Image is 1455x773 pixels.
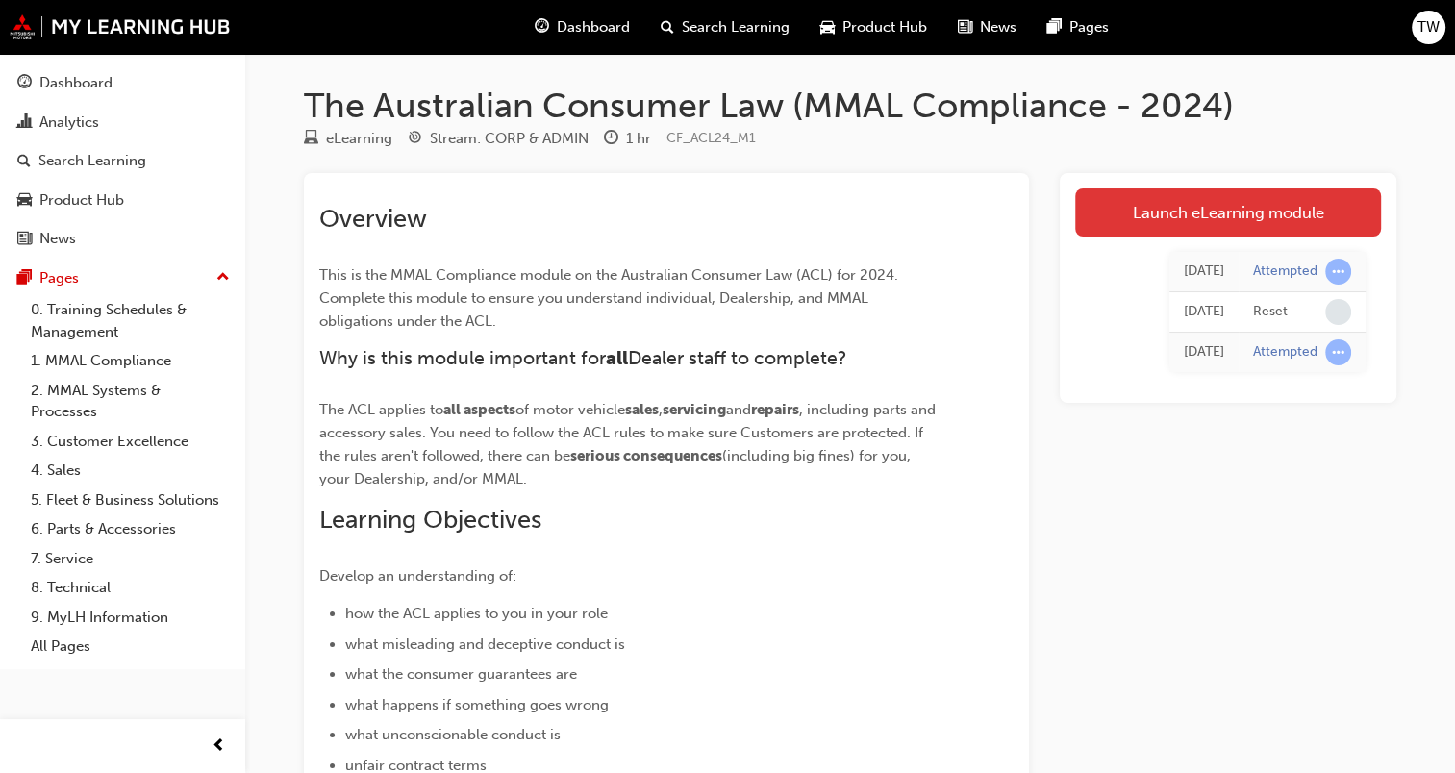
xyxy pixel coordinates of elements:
[23,573,238,603] a: 8. Technical
[39,267,79,289] div: Pages
[1184,261,1224,283] div: Thu Jul 31 2025 14:10:03 GMT+1000 (Australian Eastern Standard Time)
[1325,339,1351,365] span: learningRecordVerb_ATTEMPT-icon
[443,401,515,418] span: all aspects
[10,14,231,39] img: mmal
[958,15,972,39] span: news-icon
[23,486,238,515] a: 5. Fleet & Business Solutions
[604,131,618,148] span: clock-icon
[38,150,146,172] div: Search Learning
[319,204,427,234] span: Overview
[8,183,238,218] a: Product Hub
[345,726,561,743] span: what unconscionable conduct is
[319,347,606,369] span: Why is this module important for
[17,75,32,92] span: guage-icon
[23,514,238,544] a: 6. Parts & Accessories
[604,127,651,151] div: Duration
[345,636,625,653] span: what misleading and deceptive conduct is
[319,505,541,535] span: Learning Objectives
[212,735,226,759] span: prev-icon
[557,16,630,38] span: Dashboard
[23,295,238,346] a: 0. Training Schedules & Management
[1412,11,1445,44] button: TW
[645,8,805,47] a: search-iconSearch Learning
[304,131,318,148] span: learningResourceType_ELEARNING-icon
[17,270,32,287] span: pages-icon
[628,347,847,369] span: Dealer staff to complete?
[326,128,392,150] div: eLearning
[23,456,238,486] a: 4. Sales
[17,192,32,210] span: car-icon
[39,112,99,134] div: Analytics
[535,15,549,39] span: guage-icon
[23,376,238,427] a: 2. MMAL Systems & Processes
[1069,16,1109,38] span: Pages
[319,567,516,585] span: Develop an understanding of:
[23,632,238,661] a: All Pages
[8,65,238,101] a: Dashboard
[17,114,32,132] span: chart-icon
[304,127,392,151] div: Type
[345,696,609,713] span: what happens if something goes wrong
[17,231,32,248] span: news-icon
[1032,8,1124,47] a: pages-iconPages
[625,401,659,418] span: sales
[8,261,238,296] button: Pages
[659,401,663,418] span: ,
[626,128,651,150] div: 1 hr
[1075,188,1381,237] a: Launch eLearning module
[751,401,799,418] span: repairs
[1325,259,1351,285] span: learningRecordVerb_ATTEMPT-icon
[216,265,230,290] span: up-icon
[661,15,674,39] span: search-icon
[1253,303,1288,321] div: Reset
[8,221,238,257] a: News
[666,130,756,146] span: Learning resource code
[8,105,238,140] a: Analytics
[1325,299,1351,325] span: learningRecordVerb_NONE-icon
[408,131,422,148] span: target-icon
[39,189,124,212] div: Product Hub
[408,127,589,151] div: Stream
[842,16,927,38] span: Product Hub
[726,401,751,418] span: and
[682,16,790,38] span: Search Learning
[1253,343,1317,362] div: Attempted
[319,401,940,464] span: , including parts and accessory sales. You need to follow the ACL rules to make sure Customers ar...
[606,347,628,369] span: all
[519,8,645,47] a: guage-iconDashboard
[1047,15,1062,39] span: pages-icon
[39,228,76,250] div: News
[1253,262,1317,281] div: Attempted
[1417,16,1440,38] span: TW
[942,8,1032,47] a: news-iconNews
[23,346,238,376] a: 1. MMAL Compliance
[23,603,238,633] a: 9. MyLH Information
[319,266,902,330] span: This is the MMAL Compliance module on the Australian Consumer Law (ACL) for 2024. Complete this m...
[515,401,625,418] span: of motor vehicle
[39,72,113,94] div: Dashboard
[23,427,238,457] a: 3. Customer Excellence
[319,401,443,418] span: The ACL applies to
[570,447,722,464] span: serious consequences
[345,605,608,622] span: how the ACL applies to you in your role
[820,15,835,39] span: car-icon
[304,85,1396,127] h1: The Australian Consumer Law (MMAL Compliance - 2024)
[1184,301,1224,323] div: Thu Jul 31 2025 14:10:01 GMT+1000 (Australian Eastern Standard Time)
[980,16,1016,38] span: News
[8,143,238,179] a: Search Learning
[23,544,238,574] a: 7. Service
[805,8,942,47] a: car-iconProduct Hub
[663,401,726,418] span: servicing
[8,62,238,261] button: DashboardAnalyticsSearch LearningProduct HubNews
[345,665,577,683] span: what the consumer guarantees are
[17,153,31,170] span: search-icon
[1184,341,1224,363] div: Fri Jul 11 2025 08:46:39 GMT+1000 (Australian Eastern Standard Time)
[430,128,589,150] div: Stream: CORP & ADMIN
